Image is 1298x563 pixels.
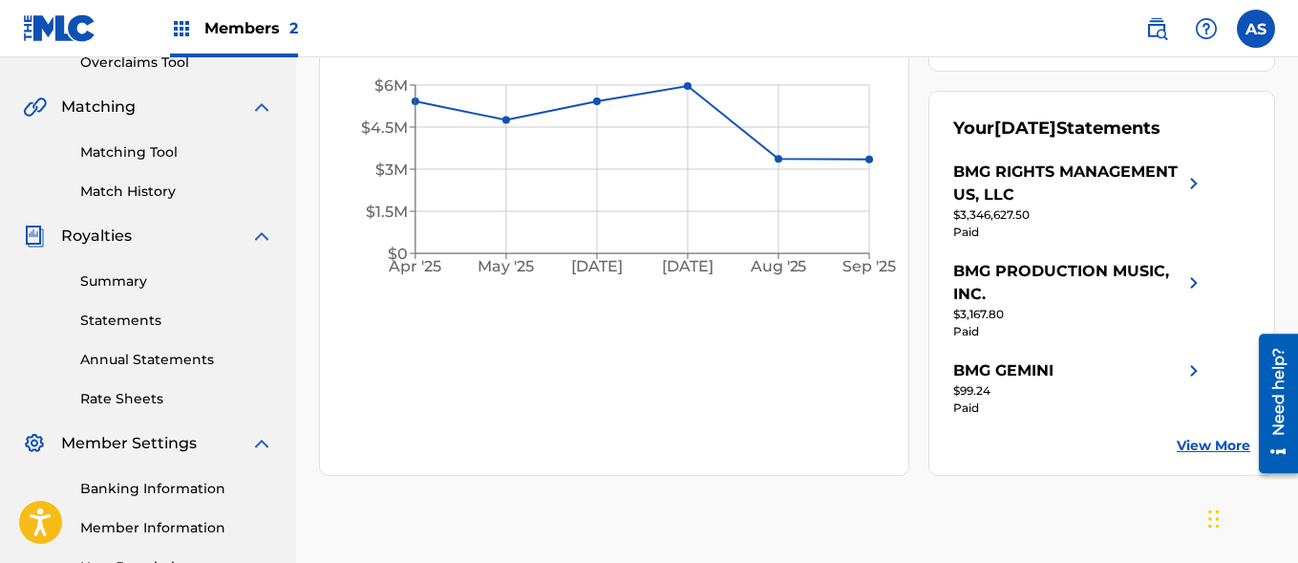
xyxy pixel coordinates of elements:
[953,359,1053,382] div: BMG GEMINI
[571,258,623,276] tspan: [DATE]
[204,17,298,39] span: Members
[170,17,193,40] img: Top Rightsholders
[80,518,273,538] a: Member Information
[1145,17,1168,40] img: search
[953,224,1205,241] div: Paid
[1202,471,1298,563] iframe: Chat Widget
[953,260,1182,306] div: BMG PRODUCTION MUSIC, INC.
[80,479,273,499] a: Banking Information
[23,225,46,248] img: Royalties
[374,76,408,95] tspan: $6M
[953,161,1182,206] div: BMG RIGHTS MANAGEMENT US, LLC
[250,96,273,119] img: expand
[1187,10,1225,48] div: Help
[953,306,1205,323] div: $3,167.80
[388,245,408,263] tspan: $0
[23,96,47,119] img: Matching
[61,96,136,119] span: Matching
[80,311,273,331] a: Statements
[80,53,273,73] a: Overclaims Tool
[479,258,535,276] tspan: May '25
[61,432,197,455] span: Member Settings
[1182,161,1205,206] img: right chevron icon
[1182,260,1205,306] img: right chevron icon
[375,161,408,179] tspan: $3M
[663,258,714,276] tspan: [DATE]
[80,389,273,409] a: Rate Sheets
[1177,436,1250,456] a: View More
[366,203,408,221] tspan: $1.5M
[80,271,273,292] a: Summary
[80,182,273,202] a: Match History
[1195,17,1218,40] img: help
[250,432,273,455] img: expand
[953,116,1160,141] div: Your Statements
[1245,327,1298,481] iframe: Resource Center
[994,118,1056,139] span: [DATE]
[80,350,273,370] a: Annual Statements
[1237,10,1275,48] div: User Menu
[1182,359,1205,382] img: right chevron icon
[23,432,46,455] img: Member Settings
[953,260,1205,340] a: BMG PRODUCTION MUSIC, INC.right chevron icon$3,167.80Paid
[843,258,897,276] tspan: Sep '25
[953,382,1205,400] div: $99.24
[250,225,273,248] img: expand
[953,161,1205,241] a: BMG RIGHTS MANAGEMENT US, LLCright chevron icon$3,346,627.50Paid
[1138,10,1176,48] a: Public Search
[23,14,96,42] img: MLC Logo
[953,206,1205,224] div: $3,346,627.50
[953,400,1205,417] div: Paid
[61,225,132,248] span: Royalties
[750,258,807,276] tspan: Aug '25
[80,142,273,162] a: Matching Tool
[953,359,1205,417] a: BMG GEMINIright chevron icon$99.24Paid
[1208,490,1220,548] div: Drag
[389,258,442,276] tspan: Apr '25
[289,19,298,37] span: 2
[953,323,1205,340] div: Paid
[361,119,408,137] tspan: $4.5M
